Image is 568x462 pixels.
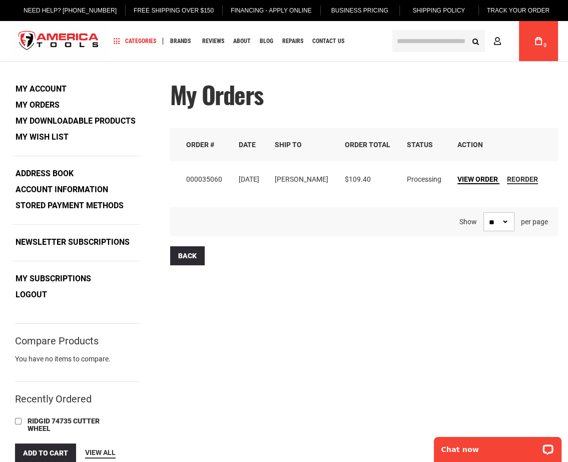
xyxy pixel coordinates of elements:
span: $109.40 [345,175,371,183]
a: Account Information [12,182,112,197]
a: Categories [109,35,161,48]
a: Repairs [278,35,308,48]
th: Date [232,128,268,161]
th: Ship To [268,128,338,161]
span: Repairs [282,38,303,44]
th: Action [450,128,558,161]
a: Contact Us [308,35,349,48]
a: View All [85,447,116,458]
a: About [229,35,255,48]
a: View Order [457,175,499,184]
a: Blog [255,35,278,48]
span: Brands [170,38,191,44]
a: Reviews [198,35,229,48]
td: [PERSON_NAME] [268,161,338,197]
a: 0 [529,21,548,61]
a: Stored Payment Methods [12,198,127,213]
span: Add to Cart [23,449,68,457]
span: Shipping Policy [412,7,465,14]
a: Reorder [507,175,538,184]
a: My Wish List [12,130,72,145]
div: You have no items to compare. [15,354,140,374]
span: per page [521,218,548,226]
span: RIDGID 74735 CUTTER WHEEL [28,417,100,432]
th: Status [400,128,450,161]
iframe: LiveChat chat widget [427,430,568,462]
span: About [233,38,251,44]
strong: My Orders [12,98,63,113]
span: Contact Us [312,38,344,44]
th: Order Total [338,128,400,161]
a: My Downloadable Products [12,114,139,129]
a: My Account [12,82,70,97]
strong: Recently Ordered [15,393,92,405]
a: RIDGID 74735 CUTTER WHEEL [25,416,125,435]
a: Address Book [12,166,77,181]
a: My Subscriptions [12,271,95,286]
img: America Tools [10,23,107,60]
button: Search [466,32,485,51]
strong: Show [459,218,477,226]
span: Reorder [507,175,538,183]
span: Categories [114,38,156,45]
a: Back [170,246,205,265]
a: Brands [166,35,195,48]
span: My Orders [170,77,263,112]
td: Processing [400,161,450,197]
strong: Compare Products [15,336,99,345]
span: Back [178,252,197,260]
span: 0 [543,43,546,48]
span: Reviews [202,38,224,44]
td: 000035060 [170,161,232,197]
th: Order # [170,128,232,161]
a: store logo [10,23,107,60]
td: [DATE] [232,161,268,197]
span: Blog [260,38,273,44]
a: Logout [12,287,51,302]
span: View Order [457,175,498,183]
span: View All [85,448,116,456]
a: Newsletter Subscriptions [12,235,133,250]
